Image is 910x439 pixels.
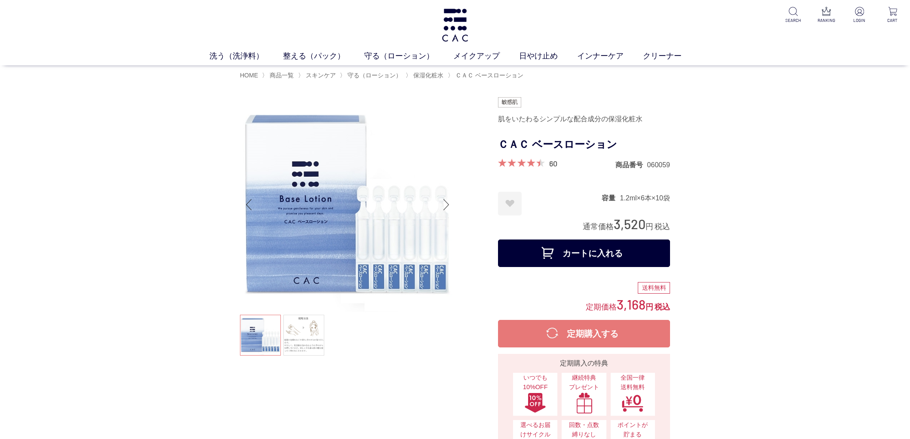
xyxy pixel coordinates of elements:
[517,421,553,439] span: 選べるお届けサイクル
[573,392,595,414] img: 継続特典プレゼント
[306,72,336,79] span: スキンケア
[638,282,670,294] div: 送料無料
[816,7,837,24] a: RANKING
[519,50,577,62] a: 日やけ止め
[549,159,557,168] a: 60
[347,72,402,79] span: 守る（ローション）
[783,17,804,24] p: SEARCH
[849,17,870,24] p: LOGIN
[304,72,336,79] a: スキンケア
[406,71,446,80] li: 〉
[340,71,404,80] li: 〉
[602,193,620,203] dt: 容量
[566,421,602,439] span: 回数・点数縛りなし
[298,71,338,80] li: 〉
[501,358,667,368] div: 定期購入の特典
[615,373,651,392] span: 全国一律 送料無料
[346,72,402,79] a: 守る（ローション）
[448,71,526,80] li: 〉
[453,50,519,62] a: メイクアップ
[268,72,294,79] a: 商品一覧
[270,72,294,79] span: 商品一覧
[517,373,553,392] span: いつでも10%OFF
[498,239,670,267] button: カートに入れる
[621,392,644,414] img: 全国一律送料無料
[498,135,670,154] h1: ＣＡＣ ベースローション
[615,160,647,169] dt: 商品番号
[498,320,670,347] button: 定期購入する
[646,222,653,231] span: 円
[783,7,804,24] a: SEARCH
[647,160,670,169] dd: 060059
[614,216,646,232] span: 3,520
[283,50,364,62] a: 整える（パック）
[262,71,296,80] li: 〉
[566,373,602,392] span: 継続特典 プレゼント
[440,9,470,42] img: logo
[882,17,903,24] p: CART
[816,17,837,24] p: RANKING
[240,97,455,312] img: ＣＡＣ ベースローション
[586,302,617,311] span: 定期価格
[498,192,522,215] a: お気に入りに登録する
[577,50,643,62] a: インナーケア
[583,222,614,231] span: 通常価格
[655,222,670,231] span: 税込
[849,7,870,24] a: LOGIN
[524,392,547,414] img: いつでも10%OFF
[454,72,523,79] a: ＣＡＣ ベースローション
[882,7,903,24] a: CART
[413,72,443,79] span: 保湿化粧水
[615,421,651,439] span: ポイントが貯まる
[620,193,670,203] dd: 1.2ml×6本×10袋
[643,50,701,62] a: クリーナー
[412,72,443,79] a: 保湿化粧水
[364,50,453,62] a: 守る（ローション）
[240,187,257,222] div: Previous slide
[617,296,646,312] span: 3,168
[209,50,283,62] a: 洗う（洗浄料）
[455,72,523,79] span: ＣＡＣ ベースローション
[498,112,670,126] div: 肌をいたわるシンプルな配合成分の保湿化粧水
[646,303,653,311] span: 円
[240,72,258,79] a: HOME
[438,187,455,222] div: Next slide
[655,303,670,311] span: 税込
[498,97,521,107] img: 敏感肌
